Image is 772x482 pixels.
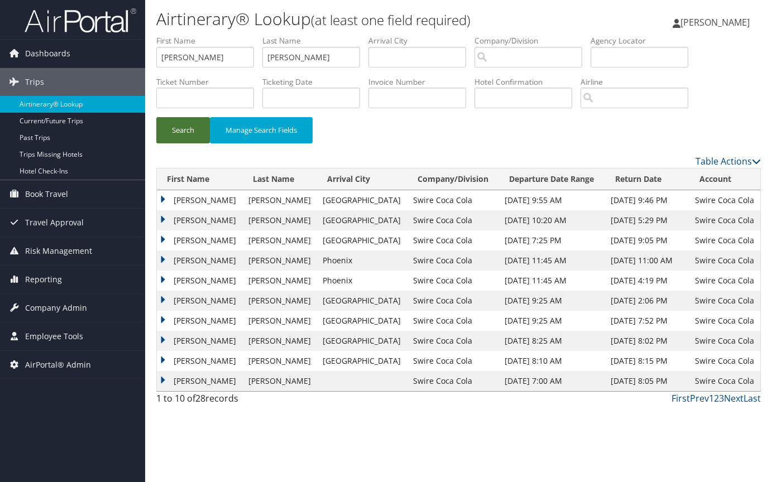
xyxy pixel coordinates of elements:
h1: Airtinerary® Lookup [156,7,559,31]
td: [GEOGRAPHIC_DATA] [317,311,407,331]
td: Swire Coca Cola [407,210,500,230]
small: (at least one field required) [311,11,471,29]
td: [PERSON_NAME] [157,351,243,371]
td: [DATE] 9:55 AM [499,190,605,210]
td: [GEOGRAPHIC_DATA] [317,331,407,351]
td: [DATE] 9:46 PM [605,190,689,210]
th: First Name: activate to sort column ascending [157,168,243,190]
label: First Name [156,35,262,46]
a: 1 [709,392,714,404]
td: Swire Coca Cola [689,271,760,291]
th: Last Name: activate to sort column ascending [243,168,317,190]
td: [DATE] 8:10 AM [499,351,605,371]
a: Table Actions [696,155,761,167]
a: 2 [714,392,719,404]
th: Company/Division [407,168,500,190]
label: Hotel Confirmation [474,76,581,88]
td: [PERSON_NAME] [243,210,317,230]
td: [DATE] 11:00 AM [605,250,689,271]
td: Swire Coca Cola [689,351,760,371]
td: [PERSON_NAME] [243,311,317,331]
th: Account: activate to sort column ascending [689,168,760,190]
span: Trips [25,68,44,96]
td: [PERSON_NAME] [157,230,243,250]
td: Swire Coca Cola [407,331,500,351]
a: Prev [690,392,709,404]
label: Arrival City [368,35,474,46]
td: Phoenix [317,250,407,271]
span: 28 [195,392,205,404]
td: [DATE] 5:29 PM [605,210,689,230]
td: Swire Coca Cola [407,311,500,331]
td: [DATE] 7:25 PM [499,230,605,250]
label: Agency Locator [591,35,697,46]
td: [PERSON_NAME] [243,291,317,311]
label: Ticketing Date [262,76,368,88]
td: [DATE] 10:20 AM [499,210,605,230]
span: Dashboards [25,40,70,68]
th: Arrival City: activate to sort column ascending [317,168,407,190]
td: Swire Coca Cola [407,371,500,391]
span: Risk Management [25,237,92,265]
td: [PERSON_NAME] [157,291,243,311]
td: Swire Coca Cola [689,371,760,391]
span: Employee Tools [25,322,83,350]
span: AirPortal® Admin [25,351,91,379]
button: Search [156,117,210,143]
td: Swire Coca Cola [407,250,500,271]
label: Invoice Number [368,76,474,88]
img: airportal-logo.png [25,7,136,33]
a: 3 [719,392,724,404]
td: [DATE] 9:25 AM [499,311,605,331]
td: Swire Coca Cola [689,331,760,351]
td: [DATE] 7:00 AM [499,371,605,391]
td: [PERSON_NAME] [157,210,243,230]
button: Manage Search Fields [210,117,313,143]
td: Swire Coca Cola [689,230,760,250]
span: Book Travel [25,180,68,208]
td: [DATE] 8:05 PM [605,371,689,391]
a: First [672,392,690,404]
th: Return Date: activate to sort column ascending [605,168,689,190]
td: [DATE] 7:52 PM [605,311,689,331]
td: [PERSON_NAME] [243,230,317,250]
td: [PERSON_NAME] [157,271,243,291]
td: [DATE] 8:15 PM [605,351,689,371]
td: [PERSON_NAME] [157,250,243,271]
td: [PERSON_NAME] [157,331,243,351]
td: [DATE] 8:02 PM [605,331,689,351]
td: [PERSON_NAME] [157,371,243,391]
td: Swire Coca Cola [407,230,500,250]
td: Swire Coca Cola [689,210,760,230]
td: [DATE] 9:05 PM [605,230,689,250]
td: Swire Coca Cola [407,190,500,210]
span: Company Admin [25,294,87,322]
label: Ticket Number [156,76,262,88]
td: [PERSON_NAME] [243,331,317,351]
td: [PERSON_NAME] [243,250,317,271]
td: [PERSON_NAME] [157,190,243,210]
td: Swire Coca Cola [407,271,500,291]
td: Swire Coca Cola [689,291,760,311]
span: Travel Approval [25,209,84,237]
td: [DATE] 2:06 PM [605,291,689,311]
td: [GEOGRAPHIC_DATA] [317,291,407,311]
label: Last Name [262,35,368,46]
td: [GEOGRAPHIC_DATA] [317,230,407,250]
td: [DATE] 8:25 AM [499,331,605,351]
td: Swire Coca Cola [407,291,500,311]
a: [PERSON_NAME] [673,6,761,39]
div: 1 to 10 of records [156,392,295,411]
td: [PERSON_NAME] [243,371,317,391]
label: Company/Division [474,35,591,46]
td: [PERSON_NAME] [157,311,243,331]
label: Airline [581,76,697,88]
th: Departure Date Range: activate to sort column ascending [499,168,605,190]
td: [GEOGRAPHIC_DATA] [317,351,407,371]
td: [DATE] 11:45 AM [499,271,605,291]
td: [PERSON_NAME] [243,271,317,291]
td: [PERSON_NAME] [243,351,317,371]
td: Phoenix [317,271,407,291]
td: Swire Coca Cola [689,250,760,271]
td: [GEOGRAPHIC_DATA] [317,210,407,230]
